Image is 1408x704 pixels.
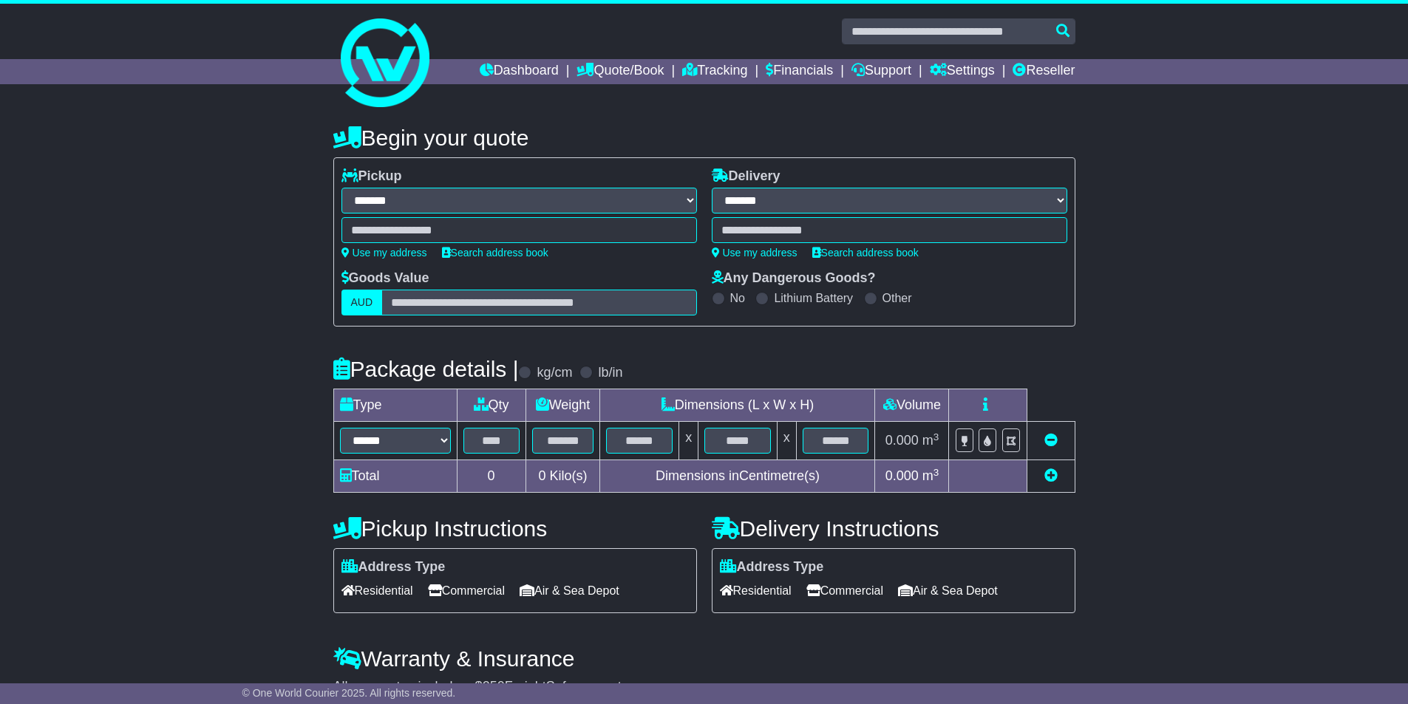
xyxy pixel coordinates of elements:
a: Add new item [1044,468,1058,483]
label: Any Dangerous Goods? [712,270,876,287]
a: Tracking [682,59,747,84]
td: Kilo(s) [526,460,600,493]
sup: 3 [933,467,939,478]
td: Type [333,389,457,422]
a: Dashboard [480,59,559,84]
a: Remove this item [1044,433,1058,448]
span: 250 [483,679,505,694]
span: 0 [538,468,545,483]
a: Use my address [712,247,797,259]
label: Other [882,291,912,305]
label: AUD [341,290,383,315]
td: Weight [526,389,600,422]
span: 0.000 [885,468,919,483]
span: m [922,468,939,483]
span: m [922,433,939,448]
a: Use my address [341,247,427,259]
span: Commercial [806,579,883,602]
label: Lithium Battery [774,291,853,305]
a: Search address book [442,247,548,259]
a: Support [851,59,911,84]
td: x [777,422,796,460]
span: 0.000 [885,433,919,448]
h4: Package details | [333,357,519,381]
label: Address Type [720,559,824,575]
label: Goods Value [341,270,429,287]
a: Settings [930,59,995,84]
label: Pickup [341,168,402,185]
span: Commercial [428,579,505,602]
a: Financials [766,59,833,84]
label: Delivery [712,168,780,185]
a: Quote/Book [577,59,664,84]
a: Search address book [812,247,919,259]
sup: 3 [933,431,939,442]
span: Air & Sea Depot [520,579,619,602]
label: lb/in [598,365,622,381]
h4: Begin your quote [333,126,1075,150]
span: Residential [720,579,792,602]
td: Total [333,460,457,493]
td: Dimensions (L x W x H) [600,389,875,422]
h4: Delivery Instructions [712,516,1075,541]
td: 0 [457,460,526,493]
label: Address Type [341,559,446,575]
span: © One World Courier 2025. All rights reserved. [242,687,456,699]
td: Qty [457,389,526,422]
label: No [730,291,745,305]
label: kg/cm [537,365,572,381]
td: x [679,422,698,460]
span: Air & Sea Depot [898,579,998,602]
a: Reseller [1013,59,1075,84]
td: Volume [875,389,949,422]
td: Dimensions in Centimetre(s) [600,460,875,493]
div: All our quotes include a $ FreightSafe warranty. [333,679,1075,695]
span: Residential [341,579,413,602]
h4: Pickup Instructions [333,516,697,541]
h4: Warranty & Insurance [333,646,1075,671]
